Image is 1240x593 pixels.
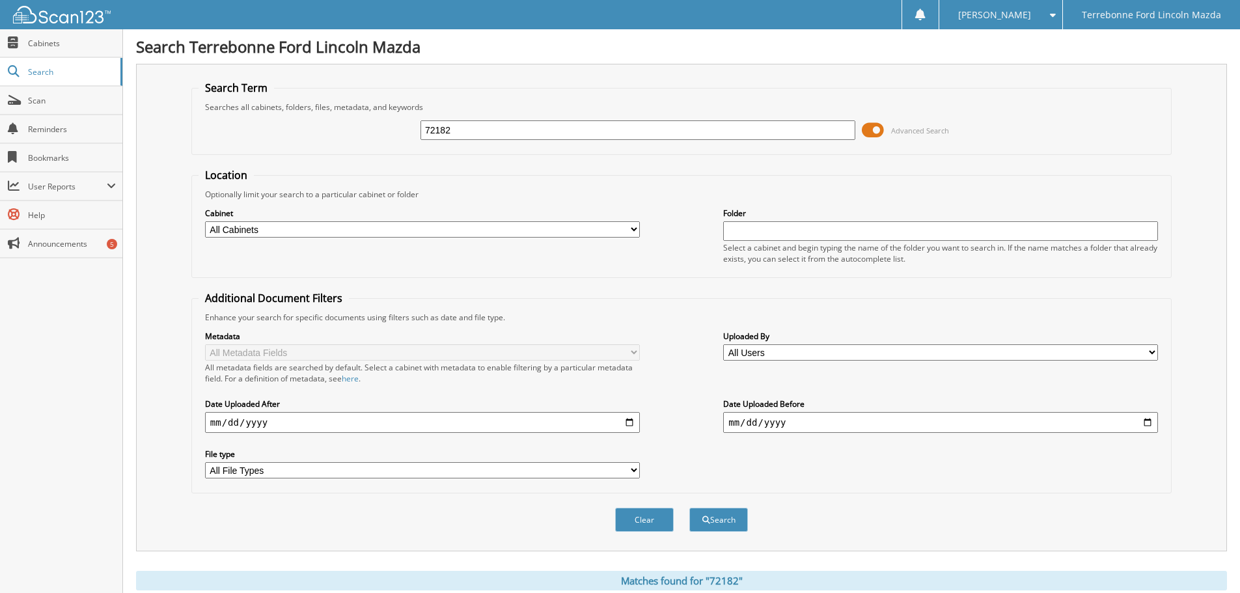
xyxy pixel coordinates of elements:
div: Select a cabinet and begin typing the name of the folder you want to search in. If the name match... [723,242,1158,264]
div: Searches all cabinets, folders, files, metadata, and keywords [199,102,1164,113]
h1: Search Terrebonne Ford Lincoln Mazda [136,36,1227,57]
input: start [205,412,640,433]
div: Matches found for "72182" [136,571,1227,590]
div: All metadata fields are searched by default. Select a cabinet with metadata to enable filtering b... [205,362,640,384]
span: [PERSON_NAME] [958,11,1031,19]
label: Date Uploaded After [205,398,640,409]
input: end [723,412,1158,433]
label: File type [205,448,640,460]
span: Scan [28,95,116,106]
span: Reminders [28,124,116,135]
button: Search [689,508,748,532]
span: Help [28,210,116,221]
span: Announcements [28,238,116,249]
label: Date Uploaded Before [723,398,1158,409]
div: Enhance your search for specific documents using filters such as date and file type. [199,312,1164,323]
span: Terrebonne Ford Lincoln Mazda [1082,11,1221,19]
legend: Location [199,168,254,182]
legend: Additional Document Filters [199,291,349,305]
label: Folder [723,208,1158,219]
span: Advanced Search [891,126,949,135]
label: Metadata [205,331,640,342]
span: Cabinets [28,38,116,49]
legend: Search Term [199,81,274,95]
div: 5 [107,239,117,249]
a: here [342,373,359,384]
span: User Reports [28,181,107,192]
span: Bookmarks [28,152,116,163]
span: Search [28,66,114,77]
label: Uploaded By [723,331,1158,342]
img: scan123-logo-white.svg [13,6,111,23]
label: Cabinet [205,208,640,219]
button: Clear [615,508,674,532]
div: Optionally limit your search to a particular cabinet or folder [199,189,1164,200]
